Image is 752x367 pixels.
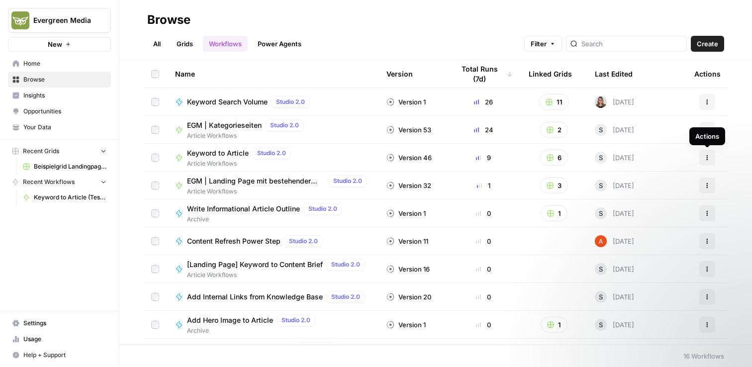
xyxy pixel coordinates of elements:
[541,345,567,361] button: 1
[8,302,190,319] textarea: Message…
[175,147,371,168] a: Keyword to ArticleStudio 2.0Article Workflows
[175,259,371,279] a: [Landing Page] Keyword to Content BriefStudio 2.0Article Workflows
[386,125,431,135] div: Version 53
[175,4,192,22] div: Close
[33,15,94,25] span: Evergreen Media
[147,12,190,28] div: Browse
[187,159,294,168] span: Article Workflows
[8,37,111,52] button: New
[599,208,603,218] span: S
[34,162,106,171] span: Beispielgrid Landingpages mit HMTL-Struktur
[8,103,111,119] a: Opportunities
[386,97,426,107] div: Version 1
[540,122,568,138] button: 2
[694,60,721,88] div: Actions
[48,39,62,49] span: New
[47,323,55,331] button: Upload attachment
[6,4,25,23] button: go back
[454,292,513,302] div: 0
[595,96,634,108] div: [DATE]
[454,236,513,246] div: 0
[187,315,273,325] span: Add Hero Image to Article
[187,187,371,196] span: Article Workflows
[8,347,111,363] button: Help + Support
[697,39,718,49] span: Create
[23,199,155,218] li: Understand how workflows work without sifting through prompts
[63,323,71,331] button: Start recording
[23,75,106,84] span: Browse
[187,97,268,107] span: Keyword Search Volume
[595,124,634,136] div: [DATE]
[595,235,634,247] div: [DATE]
[16,140,146,158] b: AirOps Copilot is now live in your workflow builder!
[331,260,360,269] span: Studio 2.0
[15,323,23,331] button: Emoji picker
[581,39,682,49] input: Search
[187,326,319,335] span: Archive
[34,193,106,202] span: Keyword to Article (Testversion Silja)
[175,60,371,88] div: Name
[187,271,369,279] span: Article Workflows
[308,204,337,213] span: Studio 2.0
[8,119,111,135] a: Your Data
[386,264,430,274] div: Version 16
[175,119,371,140] a: EGM | KategorieseitenStudio 2.0Article Workflows
[595,319,634,331] div: [DATE]
[595,207,634,219] div: [DATE]
[16,283,96,289] div: [PERSON_NAME] • 3m ago
[541,317,567,333] button: 1
[386,208,426,218] div: Version 1
[23,319,106,328] span: Settings
[683,351,724,361] div: 16 Workflows
[524,36,562,52] button: Filter
[31,323,39,331] button: Gif picker
[454,97,513,107] div: 26
[454,125,513,135] div: 24
[187,236,281,246] span: Content Refresh Power Step
[276,97,305,106] span: Studio 2.0
[23,59,106,68] span: Home
[203,36,248,52] a: Workflows
[595,263,634,275] div: [DATE]
[595,60,633,88] div: Last Edited
[695,131,719,141] div: Actions
[454,264,513,274] div: 0
[187,215,346,224] span: Archive
[595,235,607,247] img: cje7zb9ux0f2nqyv5qqgv3u0jxek
[289,237,318,246] span: Studio 2.0
[175,291,371,303] a: Add Internal Links from Knowledge BaseStudio 2.0
[23,178,75,186] span: Recent Workflows
[8,8,111,33] button: Workspace: Evergreen Media
[23,91,106,100] span: Insights
[595,96,607,108] img: ltmwhsa3cphif48elz4md4u6h3up
[270,121,299,130] span: Studio 2.0
[541,205,567,221] button: 1
[539,94,569,110] button: 11
[531,39,547,49] span: Filter
[175,96,371,108] a: Keyword Search VolumeStudio 2.0
[18,159,111,175] a: Beispielgrid Landingpages mit HMTL-Struktur
[8,331,111,347] a: Usage
[454,320,513,330] div: 0
[599,125,603,135] span: S
[301,344,330,353] span: Studio 2.0
[599,181,603,190] span: S
[257,149,286,158] span: Studio 2.0
[23,107,106,116] span: Opportunities
[156,4,175,23] button: Home
[454,60,513,88] div: Total Runs (7d)
[187,343,293,353] span: Write Informational Article Body
[386,60,413,88] div: Version
[187,260,323,270] span: [Landing Page] Keyword to Content Brief
[8,24,191,303] div: Steven says…
[333,177,362,185] span: Studio 2.0
[386,320,426,330] div: Version 1
[175,235,371,247] a: Content Refresh Power StepStudio 2.0
[540,150,568,166] button: 6
[175,314,371,335] a: Add Hero Image to ArticleStudio 2.0Archive
[386,236,428,246] div: Version 11
[599,292,603,302] span: S
[386,153,432,163] div: Version 46
[599,320,603,330] span: S
[23,179,155,197] li: Improve, debug, and optimize your workflows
